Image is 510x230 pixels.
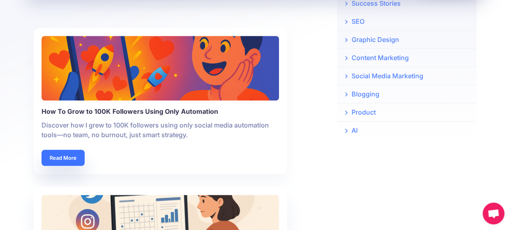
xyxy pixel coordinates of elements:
[337,49,477,67] a: Content Marketing
[337,31,477,48] a: Graphic Design
[42,67,279,140] a: How To Grow to 100K Followers Using Only AutomationDiscover how I grew to 100K followers using on...
[337,103,477,121] a: Product
[42,120,279,140] p: Discover how I grew to 100K followers using only social media automation tools—no team, no burnou...
[42,107,279,116] b: How To Grow to 100K Followers Using Only Automation
[42,36,279,100] img: Justine Van Noort
[337,13,477,30] a: SEO
[42,150,85,166] a: Read More
[337,121,477,139] a: AI
[337,67,477,85] a: Social Media Marketing
[483,203,504,224] div: Open chat
[337,85,477,103] a: Blogging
